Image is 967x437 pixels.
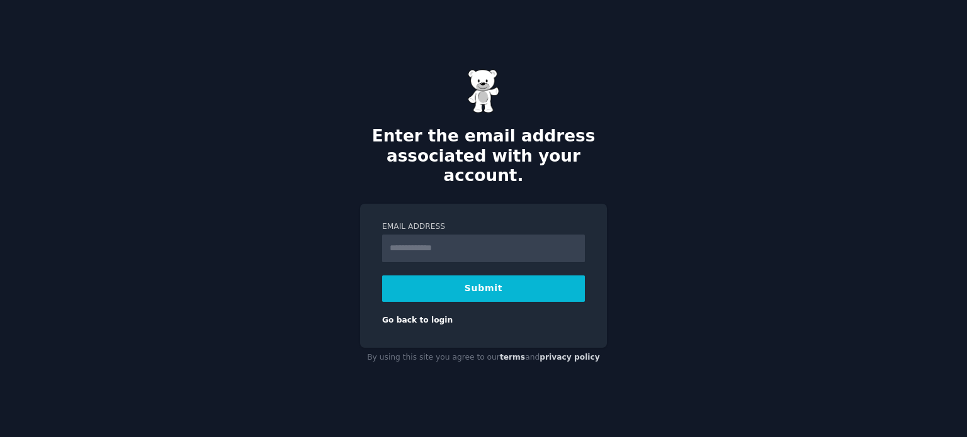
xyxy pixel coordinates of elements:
img: Gummy Bear [468,69,499,113]
div: By using this site you agree to our and [360,348,607,368]
h2: Enter the email address associated with your account. [360,126,607,186]
label: Email Address [382,221,585,233]
a: terms [500,353,525,362]
button: Submit [382,275,585,302]
a: Go back to login [382,316,453,324]
a: privacy policy [540,353,600,362]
